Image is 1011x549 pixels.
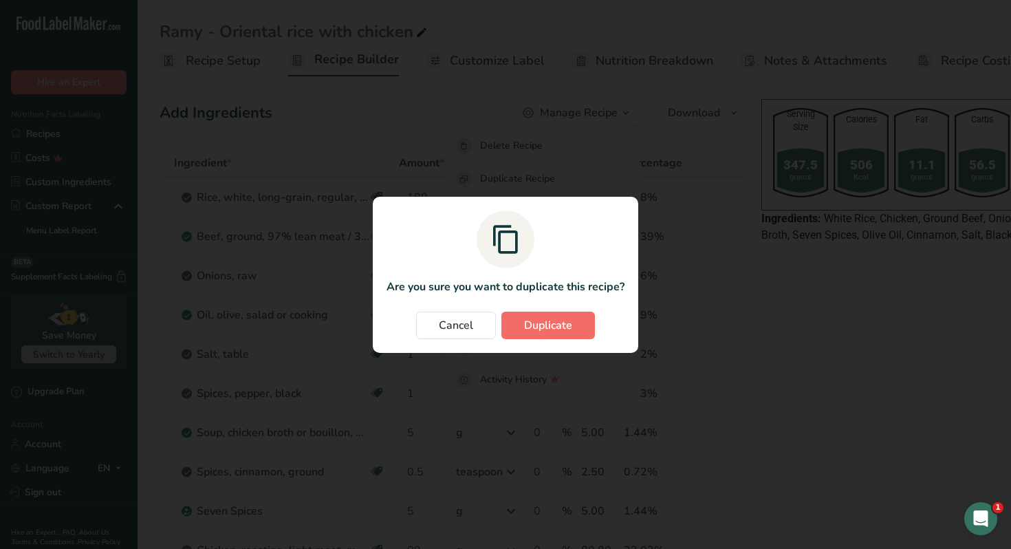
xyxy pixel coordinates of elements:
span: Cancel [439,317,473,334]
button: Duplicate [501,312,595,339]
span: 1 [992,502,1003,513]
button: Cancel [416,312,496,339]
span: Duplicate [524,317,572,334]
p: Are you sure you want to duplicate this recipe? [387,279,624,295]
iframe: Intercom live chat [964,502,997,535]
